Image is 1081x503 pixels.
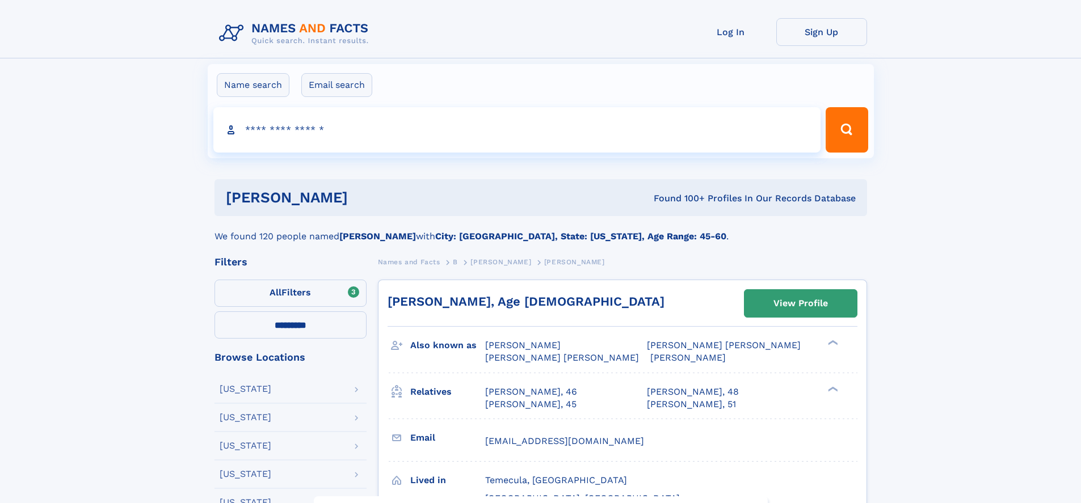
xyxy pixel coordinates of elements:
[776,18,867,46] a: Sign Up
[388,294,664,308] a: [PERSON_NAME], Age [DEMOGRAPHIC_DATA]
[825,385,839,392] div: ❯
[339,231,416,242] b: [PERSON_NAME]
[485,398,577,411] a: [PERSON_NAME], 45
[213,107,821,153] input: search input
[485,352,639,363] span: [PERSON_NAME] [PERSON_NAME]
[470,255,531,269] a: [PERSON_NAME]
[453,258,458,266] span: B
[647,398,736,411] a: [PERSON_NAME], 51
[485,475,627,485] span: Temecula, [GEOGRAPHIC_DATA]
[500,192,856,205] div: Found 100+ Profiles In Our Records Database
[220,384,271,394] div: [US_STATE]
[650,352,726,363] span: [PERSON_NAME]
[485,386,577,398] a: [PERSON_NAME], 46
[220,441,271,450] div: [US_STATE]
[220,413,271,422] div: [US_STATE]
[647,340,801,350] span: [PERSON_NAME] [PERSON_NAME]
[410,382,485,401] h3: Relatives
[410,428,485,447] h3: Email
[217,73,289,97] label: Name search
[485,340,561,350] span: [PERSON_NAME]
[214,257,367,267] div: Filters
[214,216,867,243] div: We found 120 people named with .
[301,73,372,97] label: Email search
[485,436,644,446] span: [EMAIL_ADDRESS][DOMAIN_NAME]
[825,339,839,346] div: ❯
[220,470,271,479] div: [US_STATE]
[410,336,485,355] h3: Also known as
[214,352,367,362] div: Browse Locations
[435,231,726,242] b: City: [GEOGRAPHIC_DATA], State: [US_STATE], Age Range: 45-60
[214,18,378,49] img: Logo Names and Facts
[647,386,739,398] a: [PERSON_NAME], 48
[773,290,828,316] div: View Profile
[214,280,367,307] label: Filters
[744,290,857,317] a: View Profile
[226,191,501,205] h1: [PERSON_NAME]
[544,258,605,266] span: [PERSON_NAME]
[270,287,281,298] span: All
[378,255,440,269] a: Names and Facts
[470,258,531,266] span: [PERSON_NAME]
[410,471,485,490] h3: Lived in
[685,18,776,46] a: Log In
[453,255,458,269] a: B
[826,107,868,153] button: Search Button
